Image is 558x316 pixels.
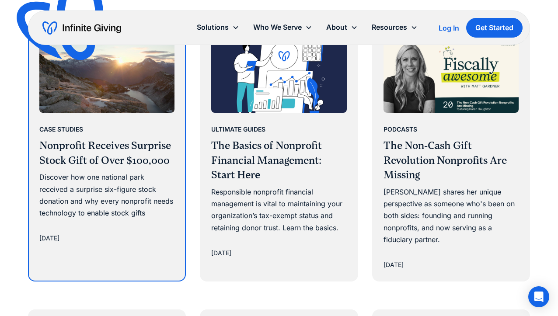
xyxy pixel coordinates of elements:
[384,124,417,135] div: Podcasts
[384,186,519,246] div: [PERSON_NAME] shares her unique perspective as someone who's been on both sides: founding and run...
[528,286,549,307] div: Open Intercom Messenger
[326,21,347,33] div: About
[211,248,231,258] div: [DATE]
[39,139,174,168] h3: Nonprofit Receives Surprise Stock Gift of Over $100,000
[211,124,265,135] div: Ultimate Guides
[29,26,185,254] a: Case StudiesNonprofit Receives Surprise Stock Gift of Over $100,000Discover how one national park...
[365,18,425,37] div: Resources
[190,18,246,37] div: Solutions
[197,21,229,33] div: Solutions
[439,24,459,31] div: Log In
[372,21,407,33] div: Resources
[39,124,83,135] div: Case Studies
[439,23,459,33] a: Log In
[39,233,59,243] div: [DATE]
[373,26,529,281] a: PodcastsThe Non-Cash Gift Revolution Nonprofits Are Missing[PERSON_NAME] shares her unique perspe...
[384,139,519,183] h3: The Non-Cash Gift Revolution Nonprofits Are Missing
[319,18,365,37] div: About
[211,139,346,183] h3: The Basics of Nonprofit Financial Management: Start Here
[201,26,357,269] a: Ultimate GuidesThe Basics of Nonprofit Financial Management: Start HereResponsible nonprofit fina...
[253,21,302,33] div: Who We Serve
[466,18,523,38] a: Get Started
[39,171,174,219] div: Discover how one national park received a surprise six-figure stock donation and why every nonpro...
[246,18,319,37] div: Who We Serve
[211,186,346,234] div: Responsible nonprofit financial management is vital to maintaining your organization’s tax-exempt...
[42,21,121,35] a: home
[384,260,404,270] div: [DATE]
